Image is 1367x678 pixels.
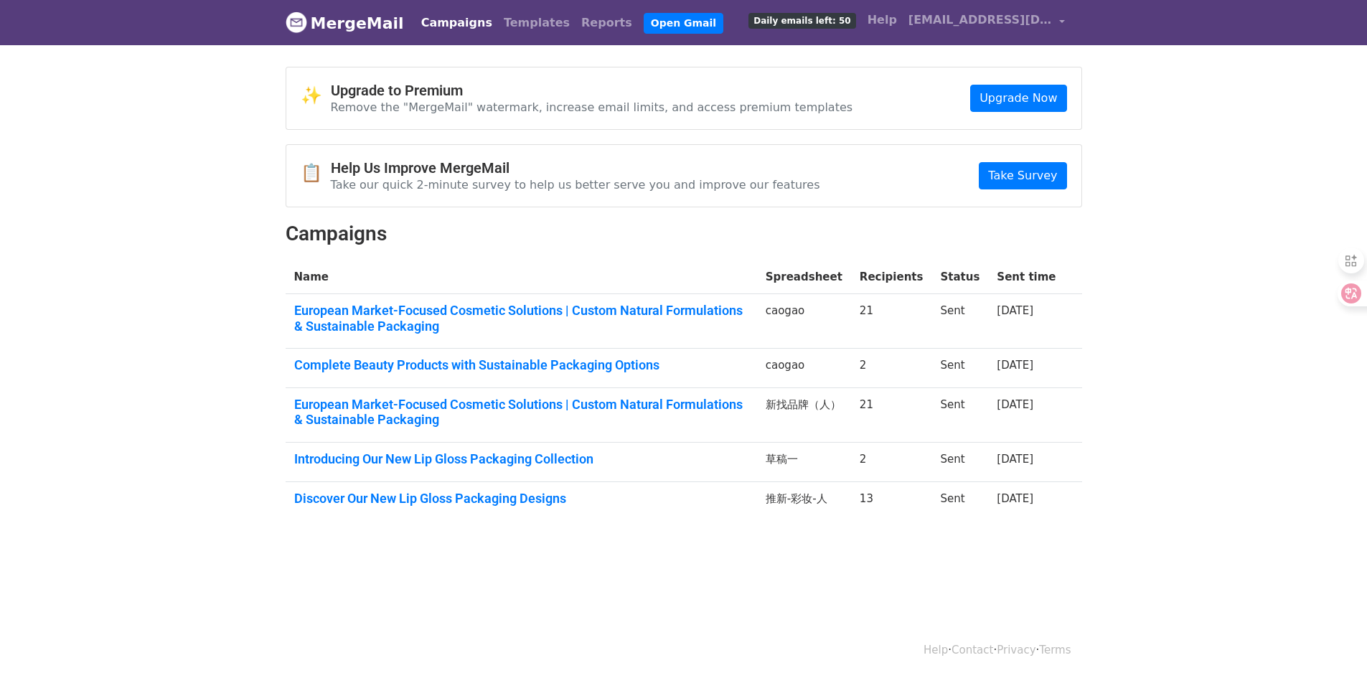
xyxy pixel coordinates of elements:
h4: Upgrade to Premium [331,82,853,99]
img: MergeMail logo [286,11,307,33]
td: 21 [851,387,932,442]
a: Open Gmail [644,13,723,34]
td: Sent [931,443,988,482]
td: 13 [851,481,932,520]
th: Recipients [851,260,932,294]
a: [DATE] [997,492,1033,505]
h4: Help Us Improve MergeMail [331,159,820,176]
th: Spreadsheet [757,260,851,294]
a: Reports [576,9,638,37]
th: Status [931,260,988,294]
td: 21 [851,294,932,349]
a: Introducing Our New Lip Gloss Packaging Collection [294,451,748,467]
th: Sent time [988,260,1064,294]
a: Terms [1039,644,1071,656]
h2: Campaigns [286,222,1082,246]
td: 2 [851,349,932,388]
a: [DATE] [997,398,1033,411]
td: Sent [931,481,988,520]
a: Contact [952,644,993,656]
a: [DATE] [997,453,1033,466]
a: Privacy [997,644,1035,656]
td: 2 [851,443,932,482]
td: caogao [757,349,851,388]
a: Daily emails left: 50 [743,6,861,34]
a: Campaigns [415,9,498,37]
a: Help [924,644,948,656]
a: MergeMail [286,8,404,38]
a: Upgrade Now [970,85,1066,112]
span: 📋 [301,163,331,184]
th: Name [286,260,757,294]
a: Discover Our New Lip Gloss Packaging Designs [294,491,748,507]
span: [EMAIL_ADDRESS][DOMAIN_NAME] [908,11,1052,29]
a: Complete Beauty Products with Sustainable Packaging Options [294,357,748,373]
a: Take Survey [979,162,1066,189]
a: European Market-Focused Cosmetic Solutions | Custom Natural Formulations & Sustainable Packaging [294,303,748,334]
span: Daily emails left: 50 [748,13,855,29]
td: 新找品牌（人） [757,387,851,442]
span: ✨ [301,85,331,106]
p: Take our quick 2-minute survey to help us better serve you and improve our features [331,177,820,192]
td: Sent [931,387,988,442]
td: caogao [757,294,851,349]
p: Remove the "MergeMail" watermark, increase email limits, and access premium templates [331,100,853,115]
td: Sent [931,294,988,349]
a: [DATE] [997,304,1033,317]
td: 草稿一 [757,443,851,482]
td: Sent [931,349,988,388]
a: Templates [498,9,576,37]
a: [EMAIL_ADDRESS][DOMAIN_NAME] [903,6,1071,39]
a: European Market-Focused Cosmetic Solutions | Custom Natural Formulations & Sustainable Packaging [294,397,748,428]
a: [DATE] [997,359,1033,372]
td: 推新-彩妆-人 [757,481,851,520]
a: Help [862,6,903,34]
